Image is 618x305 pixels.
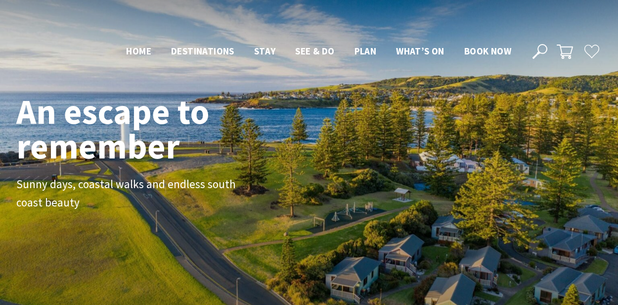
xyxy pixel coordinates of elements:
[116,44,521,60] nav: Main Menu
[16,175,239,212] p: Sunny days, coastal walks and endless south coast beauty
[254,45,276,57] span: Stay
[464,45,511,57] span: Book now
[295,45,334,57] span: See & Do
[354,45,377,57] span: Plan
[171,45,234,57] span: Destinations
[126,45,151,57] span: Home
[396,45,444,57] span: What’s On
[16,94,288,163] h1: An escape to remember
